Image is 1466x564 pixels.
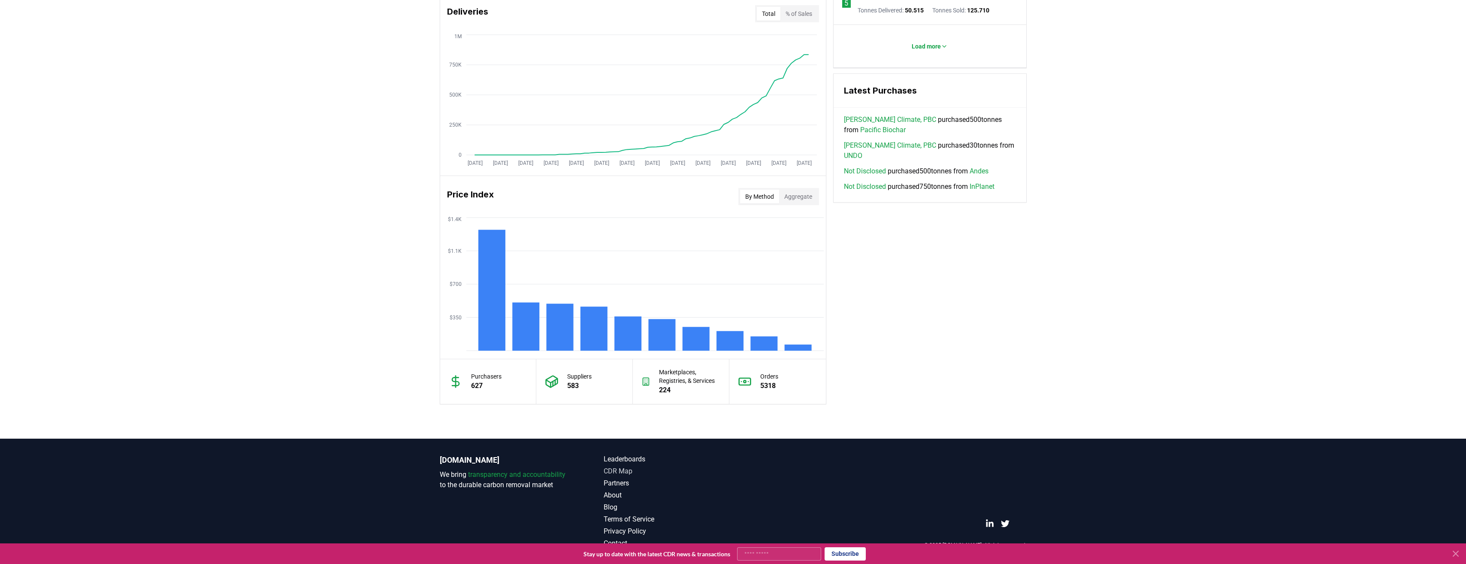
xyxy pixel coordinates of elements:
tspan: [DATE] [695,160,710,166]
tspan: 750K [449,62,462,68]
p: Load more [912,42,941,51]
button: By Method [740,190,779,203]
p: Tonnes Sold : [932,6,989,15]
tspan: [DATE] [796,160,811,166]
button: % of Sales [780,7,817,21]
a: Twitter [1001,519,1010,528]
tspan: [DATE] [493,160,508,166]
a: Leaderboards [604,454,733,464]
p: 627 [471,381,502,391]
tspan: $350 [450,315,462,321]
a: Not Disclosed [844,166,886,176]
tspan: [DATE] [771,160,786,166]
tspan: [DATE] [720,160,735,166]
h3: Latest Purchases [844,84,1016,97]
h3: Deliveries [447,5,488,22]
tspan: 1M [454,33,462,39]
a: Pacific Biochar [860,125,906,135]
span: 125.710 [967,7,989,14]
span: purchased 500 tonnes from [844,115,1016,135]
tspan: [DATE] [467,160,482,166]
button: Aggregate [779,190,817,203]
a: Andes [970,166,988,176]
tspan: [DATE] [543,160,558,166]
button: Total [757,7,780,21]
a: Contact [604,538,733,549]
a: [PERSON_NAME] Climate, PBC [844,140,936,151]
a: Not Disclosed [844,182,886,192]
p: [DOMAIN_NAME] [440,454,569,466]
a: InPlanet [970,182,994,192]
tspan: [DATE] [670,160,685,166]
span: purchased 500 tonnes from [844,166,988,176]
p: 5318 [760,381,778,391]
a: CDR Map [604,466,733,476]
p: 583 [567,381,592,391]
span: transparency and accountability [468,470,565,479]
a: Privacy Policy [604,526,733,537]
a: About [604,490,733,500]
tspan: 500K [449,92,462,98]
a: Terms of Service [604,514,733,525]
a: [PERSON_NAME] Climate, PBC [844,115,936,125]
tspan: 250K [449,122,462,128]
a: LinkedIn [985,519,994,528]
p: Purchasers [471,372,502,381]
a: Partners [604,478,733,488]
tspan: [DATE] [518,160,533,166]
tspan: $1.1K [448,248,462,254]
p: Marketplaces, Registries, & Services [659,368,720,385]
tspan: [DATE] [568,160,583,166]
tspan: [DATE] [619,160,634,166]
p: © 2025 [DOMAIN_NAME]. All rights reserved. [924,542,1027,549]
a: UNDO [844,151,862,161]
span: purchased 30 tonnes from [844,140,1016,161]
tspan: $1.4K [448,216,462,222]
span: purchased 750 tonnes from [844,182,994,192]
p: Suppliers [567,372,592,381]
tspan: [DATE] [594,160,609,166]
tspan: $700 [450,281,462,287]
p: Orders [760,372,778,381]
tspan: [DATE] [746,160,761,166]
p: We bring to the durable carbon removal market [440,470,569,490]
button: Load more [905,38,955,55]
a: Blog [604,502,733,512]
span: 50.515 [905,7,924,14]
p: Tonnes Delivered : [858,6,924,15]
h3: Price Index [447,188,494,205]
tspan: [DATE] [644,160,659,166]
tspan: 0 [459,152,462,158]
p: 224 [659,385,720,395]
